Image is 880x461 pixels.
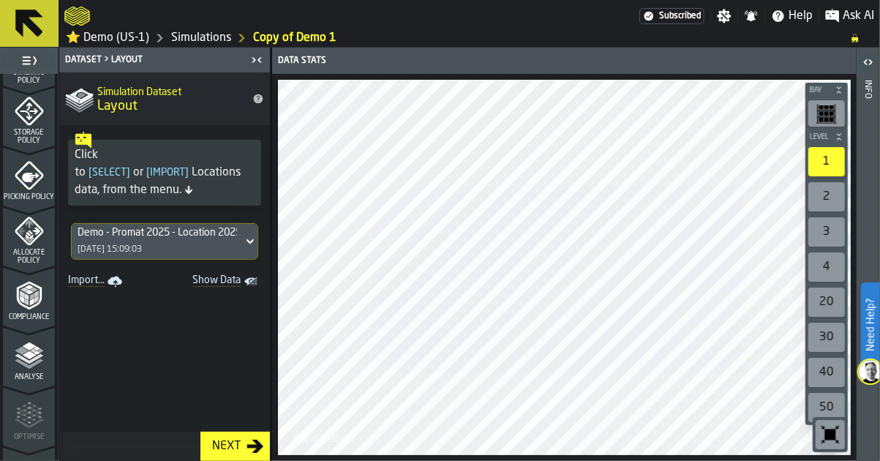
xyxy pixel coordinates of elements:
[3,87,55,146] li: menu Storage Policy
[89,168,92,178] span: [
[805,390,848,425] div: button-toolbar-undefined
[805,285,848,320] div: button-toolbar-undefined
[807,86,832,94] span: Bay
[272,48,857,74] header: Data Stats
[765,7,819,25] label: button-toggle-Help
[789,7,813,25] span: Help
[127,168,130,178] span: ]
[808,323,845,352] div: 30
[3,27,55,86] li: menu Stacking Policy
[78,244,142,255] div: [DATE] 15:09:03
[808,358,845,387] div: 40
[808,252,845,282] div: 4
[176,274,241,289] span: Show Data
[805,97,848,130] div: button-toolbar-undefined
[813,417,848,452] div: button-toolbar-undefined
[3,267,55,326] li: menu Compliance
[805,144,848,179] div: button-toolbar-undefined
[805,179,848,214] div: button-toolbar-undefined
[819,7,880,25] label: button-toggle-Ask AI
[3,327,55,386] li: menu Analyse
[805,214,848,250] div: button-toolbar-undefined
[253,29,336,47] a: link-to-/wh/i/103622fe-4b04-4da1-b95f-2619b9c959cc/simulations/e3cd8073-dc3a-42dd-b9b3-813d27fd8562
[75,146,255,199] div: Click to or Locations data, from the menu.
[808,182,845,211] div: 2
[170,271,267,292] a: toggle-dataset-table-Show Data
[146,168,150,178] span: [
[64,29,874,47] nav: Breadcrumb
[3,433,55,441] span: Optimise
[659,11,701,21] span: Subscribed
[247,51,267,69] label: button-toggle-Close me
[805,320,848,355] div: button-toolbar-undefined
[206,438,247,455] div: Next
[3,69,55,85] span: Stacking Policy
[66,29,149,47] a: link-to-/wh/i/103622fe-4b04-4da1-b95f-2619b9c959cc
[711,9,737,23] label: button-toggle-Settings
[3,249,55,265] span: Allocate Policy
[3,387,55,446] li: menu Optimise
[805,130,848,144] button: button-
[97,98,138,114] span: Layout
[185,168,189,178] span: ]
[808,147,845,176] div: 1
[64,3,90,29] a: logo-header
[97,83,244,98] h2: Sub Title
[858,50,879,77] label: button-toggle-Open
[62,271,131,292] a: link-to-/wh/i/103622fe-4b04-4da1-b95f-2619b9c959cc/import/layout/
[3,50,55,71] label: button-toggle-Toggle Full Menu
[639,8,704,24] a: link-to-/wh/i/103622fe-4b04-4da1-b95f-2619b9c959cc/settings/billing
[200,432,270,461] button: button-Next
[807,133,832,141] span: Level
[808,288,845,317] div: 20
[71,223,258,260] div: DropdownMenuValue-2a1fedc5-ed5d-48a9-8678-4ba1cc674ac5[DATE] 15:09:03
[857,48,879,461] header: Info
[805,250,848,285] div: button-toolbar-undefined
[3,147,55,206] li: menu Picking Policy
[62,55,247,65] div: Dataset > Layout
[808,217,845,247] div: 3
[738,9,764,23] label: button-toggle-Notifications
[3,129,55,145] span: Storage Policy
[639,8,704,24] div: Menu Subscription
[275,56,566,66] div: Data Stats
[843,7,874,25] span: Ask AI
[3,373,55,381] span: Analyse
[808,393,845,422] div: 50
[863,77,873,457] div: Info
[805,355,848,390] div: button-toolbar-undefined
[171,29,231,47] a: link-to-/wh/i/103622fe-4b04-4da1-b95f-2619b9c959cc
[281,423,364,452] a: logo-header
[805,83,848,97] button: button-
[3,313,55,321] span: Compliance
[862,284,879,366] label: Need Help?
[3,207,55,266] li: menu Allocate Policy
[143,168,192,178] span: Import
[59,48,270,72] header: Dataset > Layout
[59,72,270,125] div: title-Layout
[3,193,55,201] span: Picking Policy
[819,423,842,446] svg: Reset zoom and position
[78,227,237,239] div: DropdownMenuValue-2a1fedc5-ed5d-48a9-8678-4ba1cc674ac5
[86,168,133,178] span: Select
